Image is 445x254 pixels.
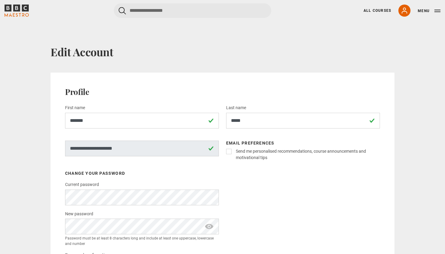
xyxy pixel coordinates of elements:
[65,181,99,188] label: Current password
[114,3,271,18] input: Search
[119,7,126,15] button: Submit the search query
[418,8,440,14] button: Toggle navigation
[51,45,394,58] h1: Edit Account
[226,141,380,146] h3: Email preferences
[226,104,246,112] label: Last name
[65,210,93,218] label: New password
[364,8,391,13] a: All Courses
[204,219,214,234] span: show password
[233,148,380,161] label: Send me personalised recommendations, course announcements and motivational tips
[65,104,85,112] label: First name
[5,5,29,17] svg: BBC Maestro
[65,171,219,176] h3: Change your password
[65,236,219,246] small: Password must be at least 8 characters long and include at least one uppercase, lowercase and number
[65,87,380,97] h2: Profile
